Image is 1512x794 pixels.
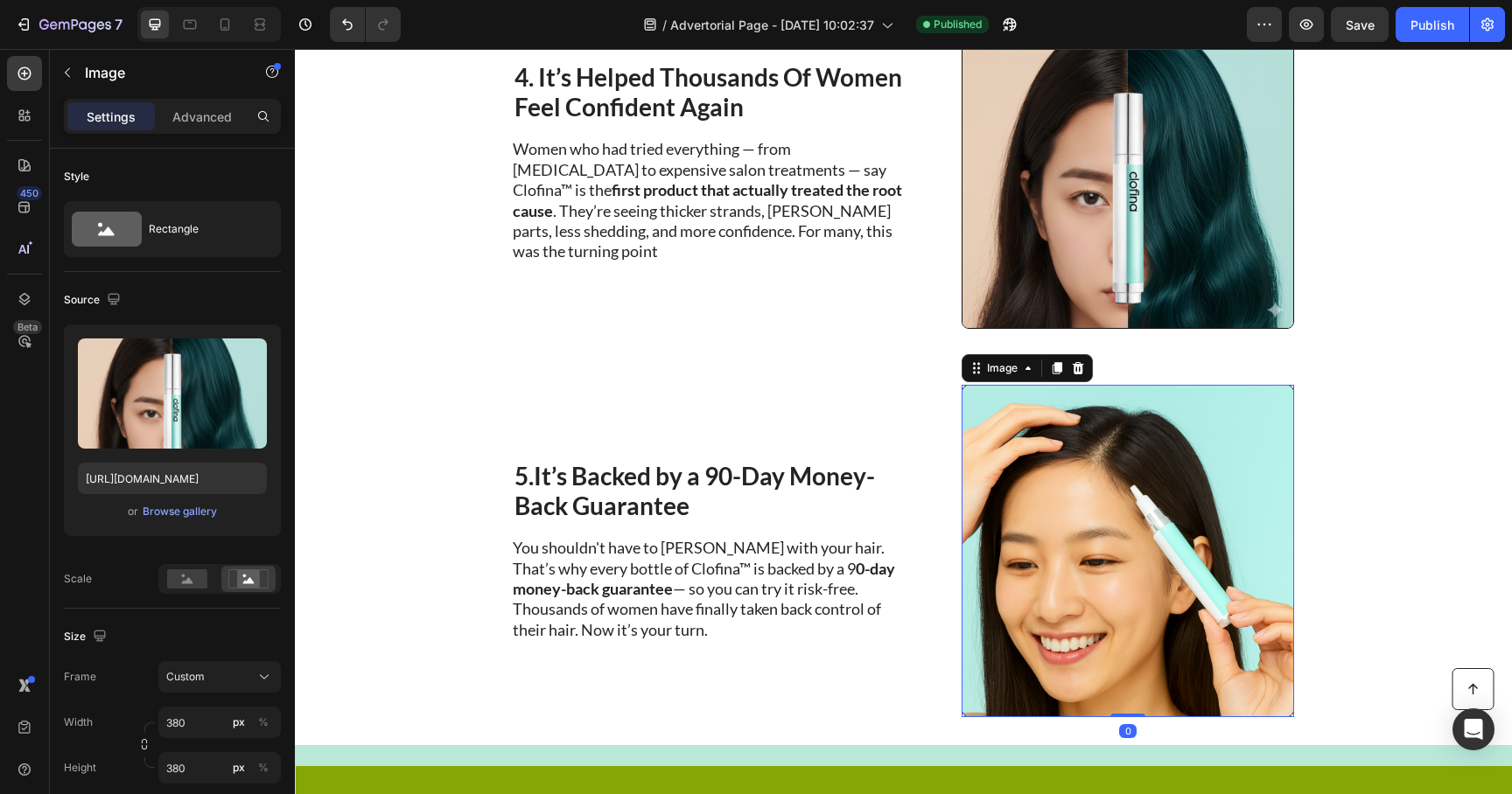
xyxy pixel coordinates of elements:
[233,714,245,730] div: px
[1410,16,1454,34] div: Publish
[13,320,42,334] div: Beta
[64,669,96,685] label: Frame
[1452,708,1494,750] div: Open Intercom Messenger
[258,714,269,730] div: %
[233,760,245,776] div: px
[218,411,612,473] h2: 5.
[158,661,281,693] button: Custom
[128,501,138,522] span: or
[934,17,982,32] span: Published
[166,669,205,685] span: Custom
[253,757,274,778] button: px
[143,504,217,519] div: Browse gallery
[17,186,42,200] div: 450
[1346,17,1375,32] span: Save
[1396,7,1469,42] button: Publish
[78,463,267,494] input: https://example.com/image.jpg
[64,625,110,649] div: Size
[64,169,89,185] div: Style
[218,489,611,591] p: You shouldn't have to [PERSON_NAME] with your hair. That’s why every bottle of Clofina™ is backed...
[78,338,267,449] img: preview-image
[824,675,842,689] div: 0
[85,62,234,83] p: Image
[662,16,667,34] span: /
[149,209,255,249] div: Rectangle
[7,7,130,42] button: 7
[87,108,136,126] p: Settings
[1331,7,1389,42] button: Save
[258,760,269,776] div: %
[115,14,122,35] p: 7
[142,503,218,520] button: Browse gallery
[64,289,124,312] div: Source
[330,7,401,42] div: Undo/Redo
[172,108,232,126] p: Advanced
[670,16,874,34] span: Advertorial Page - [DATE] 10:02:37
[158,752,281,784] input: px%
[220,412,580,471] strong: It’s Backed by a 90-Day Money-Back Guarantee
[667,336,999,668] img: gempages_566859257853510565-351555b0-8f15-48cd-827f-eb04d089d2f7.png
[689,311,726,327] div: Image
[218,510,600,549] strong: 0-day money-back guarantee
[295,49,1512,794] iframe: Design area
[253,712,274,733] button: px
[158,707,281,738] input: px%
[64,571,92,587] div: Scale
[64,714,93,730] label: Width
[228,757,249,778] button: %
[64,760,96,776] label: Height
[228,712,249,733] button: %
